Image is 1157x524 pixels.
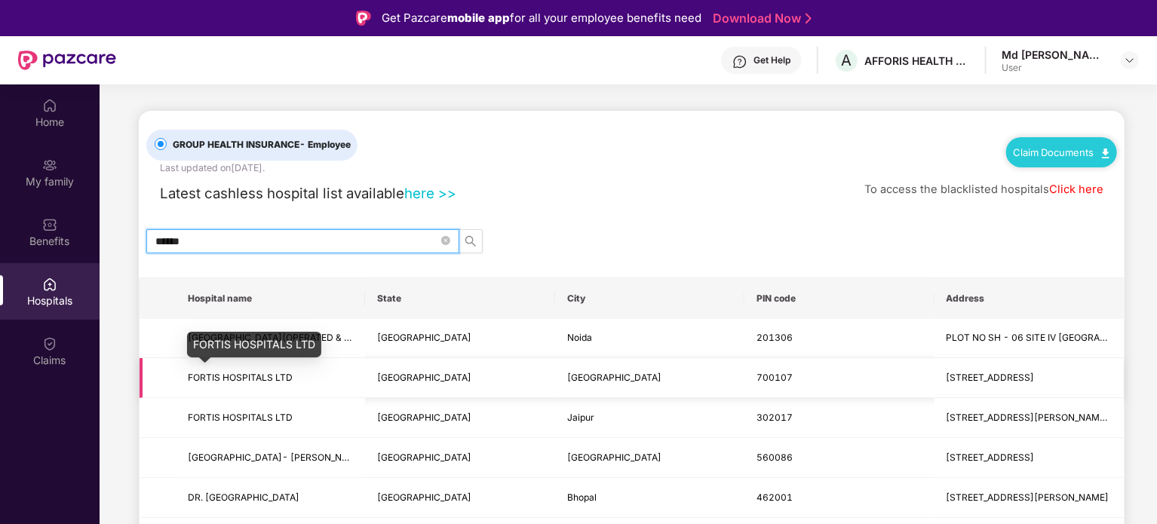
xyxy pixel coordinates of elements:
td: FORTIS HOSPITALS LTD [176,358,365,398]
td: 214, Jawarhar Lal Nehru Marg, Malviya Nagar [934,398,1124,438]
img: Logo [356,11,371,26]
span: [GEOGRAPHIC_DATA] [377,492,471,503]
th: PIN code [744,278,934,319]
span: FORTIS HOSPITALS LTD [188,372,293,383]
th: Hospital name [176,278,365,319]
td: Plot No 14,15 Shiv Shakti Nagar, 80 Fit Road, Chhola Road [934,478,1124,518]
span: search [459,235,482,247]
div: AFFORIS HEALTH TECHNOLOGIES PRIVATE LIMITED [864,54,970,68]
span: [GEOGRAPHIC_DATA] [567,452,661,463]
td: Karnataka [365,438,554,478]
td: 111/112, West Of Chord Road, 1st Block Junction, Mahalakshmipuram Layout [934,438,1124,478]
img: New Pazcare Logo [18,51,116,70]
div: Md [PERSON_NAME] [1002,47,1107,62]
img: svg+xml;base64,PHN2ZyBpZD0iSGVscC0zMngzMiIgeG1sbnM9Imh0dHA6Ly93d3cudzMub3JnLzIwMDAvc3ZnIiB3aWR0aD... [732,54,747,69]
th: State [365,278,554,319]
div: Get Help [753,54,790,66]
a: here >> [404,185,456,201]
td: Madhya Pradesh [365,478,554,518]
span: A [842,51,852,69]
span: close-circle [441,236,450,245]
td: Jaipur [555,398,744,438]
img: svg+xml;base64,PHN2ZyBpZD0iQ2xhaW0iIHhtbG5zPSJodHRwOi8vd3d3LnczLm9yZy8yMDAwL3N2ZyIgd2lkdGg9IjIwIi... [42,336,57,351]
span: close-circle [441,234,450,248]
span: Latest cashless hospital list available [160,185,404,201]
span: [GEOGRAPHIC_DATA] [377,372,471,383]
td: Bhopal [555,478,744,518]
div: Last updated on [DATE] . [160,161,265,175]
img: Stroke [806,11,812,26]
span: Bhopal [567,492,597,503]
span: [GEOGRAPHIC_DATA] [567,372,661,383]
span: Noida [567,332,592,343]
img: svg+xml;base64,PHN2ZyBpZD0iQmVuZWZpdHMiIHhtbG5zPSJodHRwOi8vd3d3LnczLm9yZy8yMDAwL3N2ZyIgd2lkdGg9Ij... [42,217,57,232]
span: [GEOGRAPHIC_DATA]- [PERSON_NAME][GEOGRAPHIC_DATA] [188,452,459,463]
td: Rajasthan [365,398,554,438]
th: Address [934,278,1124,319]
span: 700107 [756,372,793,383]
td: Bangalore [555,438,744,478]
span: GROUP HEALTH INSURANCE [167,138,357,152]
span: Jaipur [567,412,594,423]
img: svg+xml;base64,PHN2ZyB3aWR0aD0iMjAiIGhlaWdodD0iMjAiIHZpZXdCb3g9IjAgMCAyMCAyMCIgZmlsbD0ibm9uZSIgeG... [42,158,57,173]
span: Address [947,293,1112,305]
button: search [459,229,483,253]
span: 462001 [756,492,793,503]
span: [STREET_ADDRESS] [947,372,1035,383]
td: Fortis Hospital- Rajaji Nagar [176,438,365,478]
th: City [555,278,744,319]
span: 302017 [756,412,793,423]
a: Click here [1049,182,1103,196]
div: FORTIS HOSPITALS LTD [187,332,321,357]
td: West Bengal [365,358,554,398]
span: [STREET_ADDRESS] [947,452,1035,463]
img: svg+xml;base64,PHN2ZyBpZD0iRHJvcGRvd24tMzJ4MzIiIHhtbG5zPSJodHRwOi8vd3d3LnczLm9yZy8yMDAwL3N2ZyIgd2... [1124,54,1136,66]
td: FORTIS HOSPITALS LTD [176,398,365,438]
a: Claim Documents [1014,146,1109,158]
div: Get Pazcare for all your employee benefits need [382,9,701,27]
span: Hospital name [188,293,353,305]
td: DR. FORTIS HOSPITAL [176,478,365,518]
td: PLOT NO SH - 06 SITE IV SURAJPUR, INDUSTRIAL AREA [934,319,1124,359]
span: DR. [GEOGRAPHIC_DATA] [188,492,299,503]
span: To access the blacklisted hospitals [864,182,1049,196]
div: User [1002,62,1107,74]
img: svg+xml;base64,PHN2ZyBpZD0iSG9zcGl0YWxzIiB4bWxucz0iaHR0cDovL3d3dy53My5vcmcvMjAwMC9zdmciIHdpZHRoPS... [42,277,57,292]
img: svg+xml;base64,PHN2ZyBpZD0iSG9tZSIgeG1sbnM9Imh0dHA6Ly93d3cudzMub3JnLzIwMDAvc3ZnIiB3aWR0aD0iMjAiIG... [42,98,57,113]
td: Kolkata [555,358,744,398]
span: [GEOGRAPHIC_DATA] [377,412,471,423]
strong: mobile app [447,11,510,25]
img: svg+xml;base64,PHN2ZyB4bWxucz0iaHR0cDovL3d3dy53My5vcmcvMjAwMC9zdmciIHdpZHRoPSIxMC40IiBoZWlnaHQ9Ij... [1102,149,1109,158]
a: Download Now [713,11,807,26]
span: [GEOGRAPHIC_DATA] [377,332,471,343]
td: 730 East Kolkata Township, Eastern Metropolitan Bypass Rd [934,358,1124,398]
span: FORTIS HOSPITALS LTD [188,412,293,423]
td: Noida [555,319,744,359]
span: [STREET_ADDRESS][PERSON_NAME] [947,492,1109,503]
span: 201306 [756,332,793,343]
span: - Employee [299,139,351,150]
span: [GEOGRAPHIC_DATA] [377,452,471,463]
td: RAM RATAN HOSPITAL(OPERATED & MANAGED BY FORTIS HOSPITALS PVT LTD) [176,319,365,359]
span: 560086 [756,452,793,463]
td: Uttar Pradesh [365,319,554,359]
